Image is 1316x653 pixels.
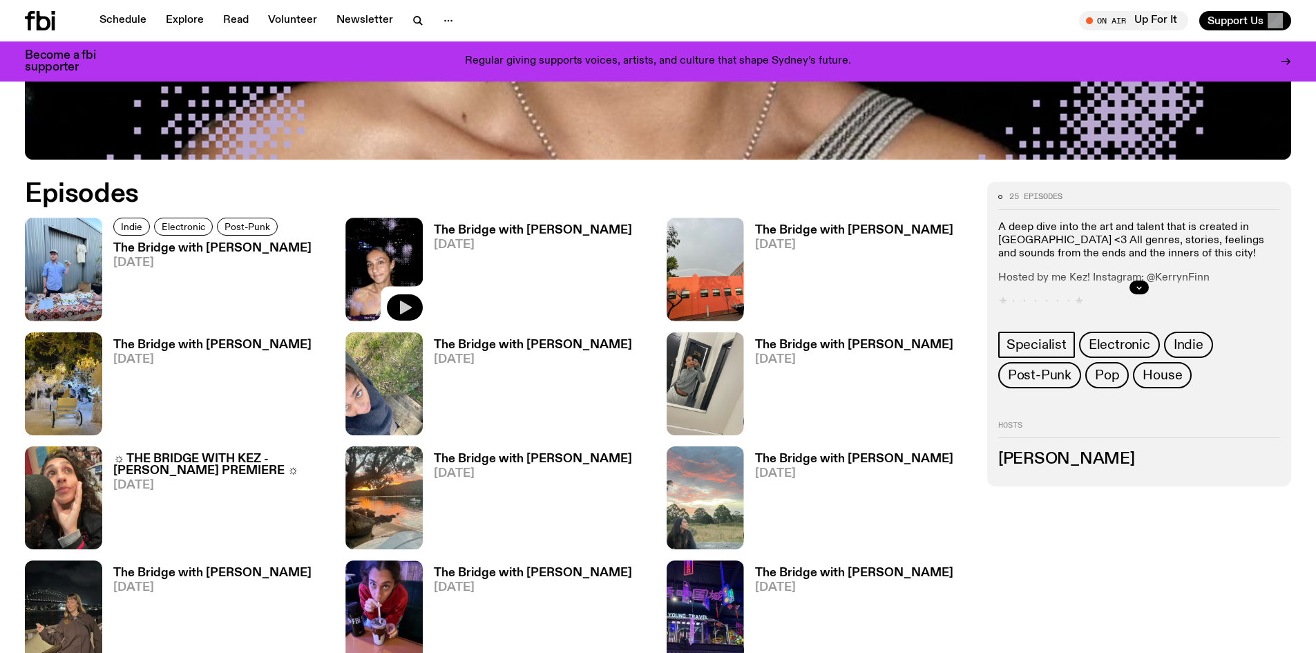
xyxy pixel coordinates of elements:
a: The Bridge with [PERSON_NAME][DATE] [423,339,632,435]
h3: The Bridge with [PERSON_NAME] [434,225,632,236]
h3: The Bridge with [PERSON_NAME] [755,453,953,465]
h2: Episodes [25,182,864,207]
span: [DATE] [434,468,632,480]
span: Pop [1095,368,1119,383]
span: [DATE] [755,239,953,251]
span: Post-Punk [225,222,270,232]
span: [DATE] [434,582,632,594]
span: Post-Punk [1008,368,1071,383]
a: Specialist [998,332,1075,358]
a: Volunteer [260,11,325,30]
h3: The Bridge with [PERSON_NAME] [755,567,953,579]
p: A deep dive into the art and talent that is created in [GEOGRAPHIC_DATA] <3 All genres, stories, ... [998,221,1280,261]
h3: The Bridge with [PERSON_NAME] [113,243,312,254]
a: ☼ THE BRIDGE WITH KEZ - [PERSON_NAME] PREMIERE ☼[DATE] [102,453,329,549]
a: Explore [158,11,212,30]
h3: [PERSON_NAME] [998,452,1280,467]
a: The Bridge with [PERSON_NAME][DATE] [423,453,632,549]
a: Electronic [154,218,213,236]
span: Support Us [1208,15,1263,27]
span: Electronic [1089,337,1150,352]
span: [DATE] [113,257,312,269]
span: [DATE] [434,354,632,366]
a: Newsletter [328,11,401,30]
a: Electronic [1079,332,1160,358]
span: [DATE] [113,480,329,491]
h3: The Bridge with [PERSON_NAME] [434,453,632,465]
a: Post-Punk [998,362,1081,388]
span: [DATE] [755,354,953,366]
a: The Bridge with [PERSON_NAME][DATE] [744,225,953,321]
button: On AirUp For It [1079,11,1188,30]
span: Indie [1174,337,1203,352]
button: Support Us [1199,11,1291,30]
h2: Hosts [998,422,1280,438]
span: Indie [121,222,142,232]
span: [DATE] [113,582,312,594]
h3: Become a fbi supporter [25,50,113,73]
a: Read [215,11,257,30]
span: [DATE] [434,239,632,251]
span: Specialist [1007,337,1067,352]
span: [DATE] [113,354,312,366]
p: Regular giving supports voices, artists, and culture that shape Sydney’s future. [465,55,851,68]
span: House [1143,368,1182,383]
h3: The Bridge with [PERSON_NAME] [755,339,953,351]
h3: The Bridge with [PERSON_NAME] [113,567,312,579]
a: The Bridge with [PERSON_NAME][DATE] [744,339,953,435]
a: Schedule [91,11,155,30]
h3: The Bridge with [PERSON_NAME] [434,567,632,579]
h3: The Bridge with [PERSON_NAME] [434,339,632,351]
h3: The Bridge with [PERSON_NAME] [755,225,953,236]
a: Post-Punk [217,218,278,236]
span: [DATE] [755,468,953,480]
h3: The Bridge with [PERSON_NAME] [113,339,312,351]
a: House [1133,362,1192,388]
span: [DATE] [755,582,953,594]
a: Indie [113,218,150,236]
a: Pop [1085,362,1129,388]
a: The Bridge with [PERSON_NAME][DATE] [423,225,632,321]
a: The Bridge with [PERSON_NAME][DATE] [102,243,312,321]
span: 25 episodes [1009,193,1062,200]
span: Electronic [162,222,205,232]
a: Indie [1164,332,1213,358]
a: The Bridge with [PERSON_NAME][DATE] [102,339,312,435]
a: The Bridge with [PERSON_NAME][DATE] [744,453,953,549]
h3: ☼ THE BRIDGE WITH KEZ - [PERSON_NAME] PREMIERE ☼ [113,453,329,477]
